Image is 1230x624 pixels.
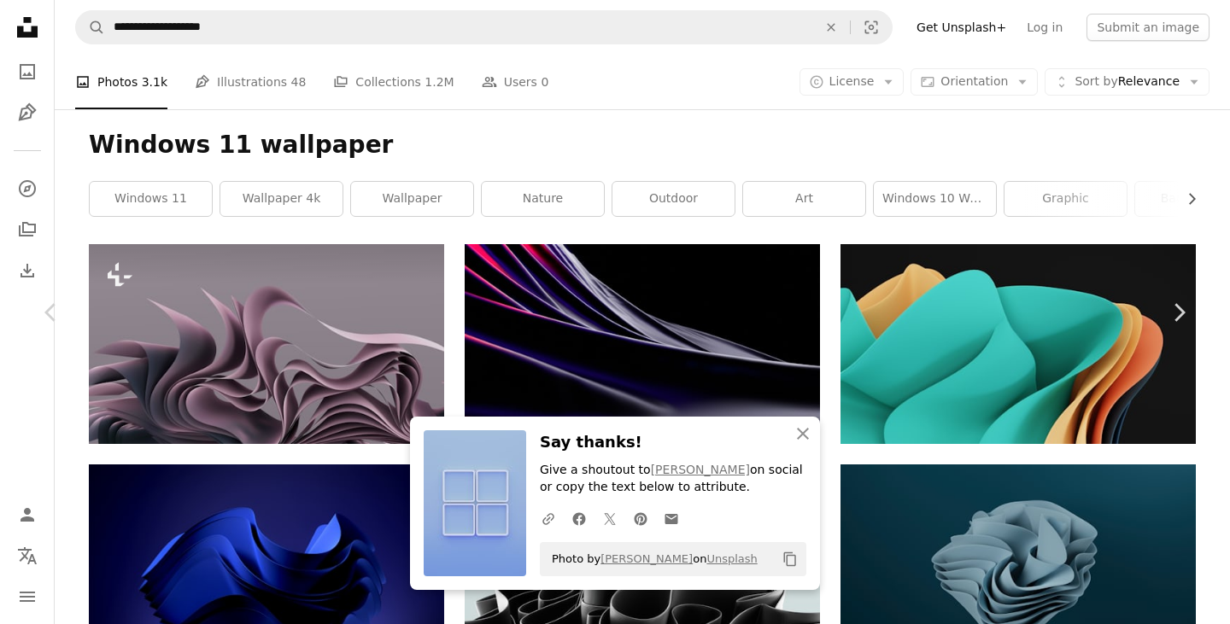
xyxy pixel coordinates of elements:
a: outdoor [612,182,735,216]
button: License [799,68,905,96]
a: Share over email [656,501,687,535]
a: Share on Twitter [594,501,625,535]
a: logo [840,556,1196,571]
button: Visual search [851,11,892,44]
a: Explore [10,172,44,206]
button: Orientation [911,68,1038,96]
a: Get Unsplash+ [906,14,1016,41]
a: Unsplash [706,552,757,565]
a: background pattern [840,335,1196,351]
img: a close up of a cell phone with a black background [465,244,820,458]
a: art [743,182,865,216]
a: windows 11 [90,182,212,216]
a: [PERSON_NAME] [600,552,693,565]
a: Collections [10,213,44,247]
a: windows 10 wallpaper [874,182,996,216]
h3: Say thanks! [540,430,806,455]
button: scroll list to the right [1176,182,1196,216]
button: Sort byRelevance [1045,68,1209,96]
a: Share on Pinterest [625,501,656,535]
span: 1.2M [425,73,454,91]
a: an abstract blue background with wavy shapes [89,556,444,571]
span: Sort by [1075,74,1117,88]
button: Search Unsplash [76,11,105,44]
button: Clear [812,11,850,44]
span: Orientation [940,74,1008,88]
a: Collections 1.2M [333,55,454,109]
a: graphic [1004,182,1127,216]
form: Find visuals sitewide [75,10,893,44]
span: Photo by on [543,545,758,573]
a: a close up of a cell phone with a black background [465,342,820,358]
a: nature [482,182,604,216]
button: Submit an image [1086,14,1209,41]
span: 48 [291,73,307,91]
a: Illustrations 48 [195,55,306,109]
a: [PERSON_NAME] [651,463,750,476]
h1: Windows 11 wallpaper [89,130,1196,160]
button: Copy to clipboard [776,545,805,574]
a: Illustrations [10,96,44,130]
a: Next [1127,230,1230,394]
a: wallpaper [351,182,473,216]
a: Photos [10,55,44,89]
a: wallpaper 4k [220,182,343,216]
a: Share on Facebook [564,501,594,535]
span: Relevance [1075,73,1180,90]
span: 0 [541,73,548,91]
a: a computer generated image of an abstract design [89,335,444,351]
button: Language [10,539,44,573]
a: Log in / Sign up [10,498,44,532]
button: Menu [10,580,44,614]
img: background pattern [840,244,1196,444]
a: Log in [1016,14,1073,41]
a: Users 0 [482,55,549,109]
span: License [829,74,875,88]
img: a computer generated image of an abstract design [89,244,444,444]
p: Give a shoutout to on social or copy the text below to attribute. [540,462,806,496]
